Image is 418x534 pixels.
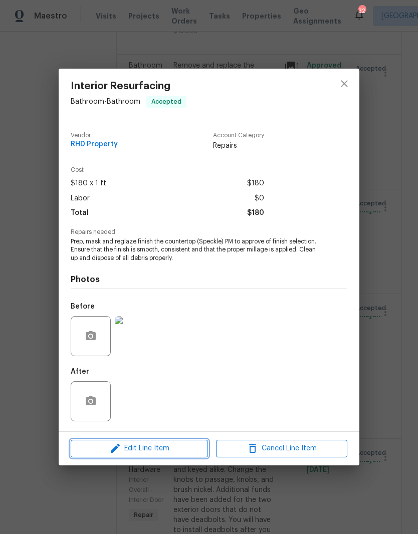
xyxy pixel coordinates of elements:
[71,368,89,375] h5: After
[255,191,264,206] span: $0
[247,176,264,191] span: $180
[71,191,90,206] span: Labor
[71,440,208,457] button: Edit Line Item
[71,141,118,148] span: RHD Property
[332,72,356,96] button: close
[219,442,344,455] span: Cancel Line Item
[213,141,264,151] span: Repairs
[247,206,264,220] span: $180
[71,81,186,92] span: Interior Resurfacing
[71,229,347,235] span: Repairs needed
[358,6,365,16] div: 32
[213,132,264,139] span: Account Category
[71,303,95,310] h5: Before
[71,132,118,139] span: Vendor
[71,167,264,173] span: Cost
[71,275,347,285] h4: Photos
[147,97,185,107] span: Accepted
[71,206,89,220] span: Total
[71,237,320,262] span: Prep, mask and reglaze finish the countertop (Speckle) PM to approve of finish selection. Ensure ...
[71,98,140,105] span: Bathroom - Bathroom
[71,176,106,191] span: $180 x 1 ft
[74,442,205,455] span: Edit Line Item
[216,440,347,457] button: Cancel Line Item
